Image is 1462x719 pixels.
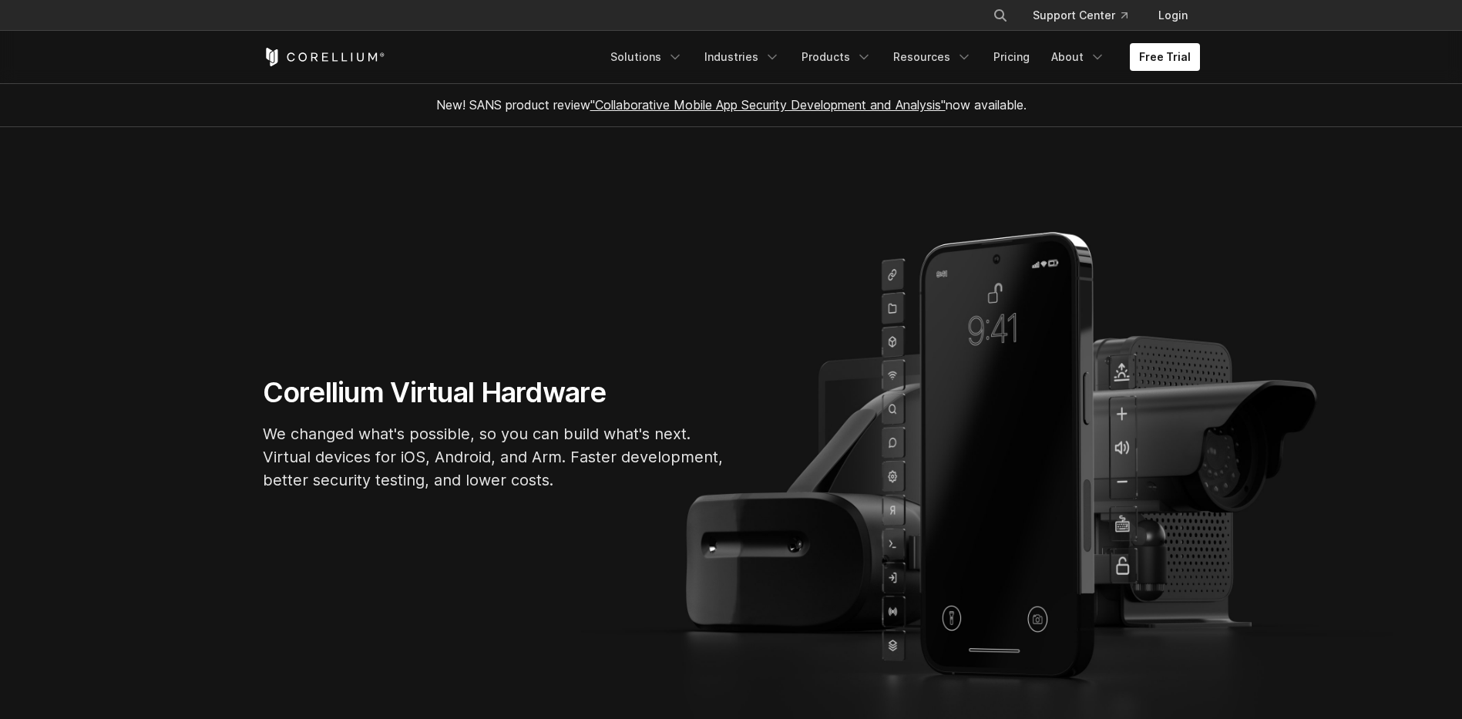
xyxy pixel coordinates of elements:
[792,43,881,71] a: Products
[263,422,725,492] p: We changed what's possible, so you can build what's next. Virtual devices for iOS, Android, and A...
[263,375,725,410] h1: Corellium Virtual Hardware
[436,97,1027,113] span: New! SANS product review now available.
[1020,2,1140,29] a: Support Center
[601,43,692,71] a: Solutions
[1146,2,1200,29] a: Login
[263,48,385,66] a: Corellium Home
[984,43,1039,71] a: Pricing
[590,97,946,113] a: "Collaborative Mobile App Security Development and Analysis"
[601,43,1200,71] div: Navigation Menu
[1042,43,1114,71] a: About
[986,2,1014,29] button: Search
[884,43,981,71] a: Resources
[695,43,789,71] a: Industries
[974,2,1200,29] div: Navigation Menu
[1130,43,1200,71] a: Free Trial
